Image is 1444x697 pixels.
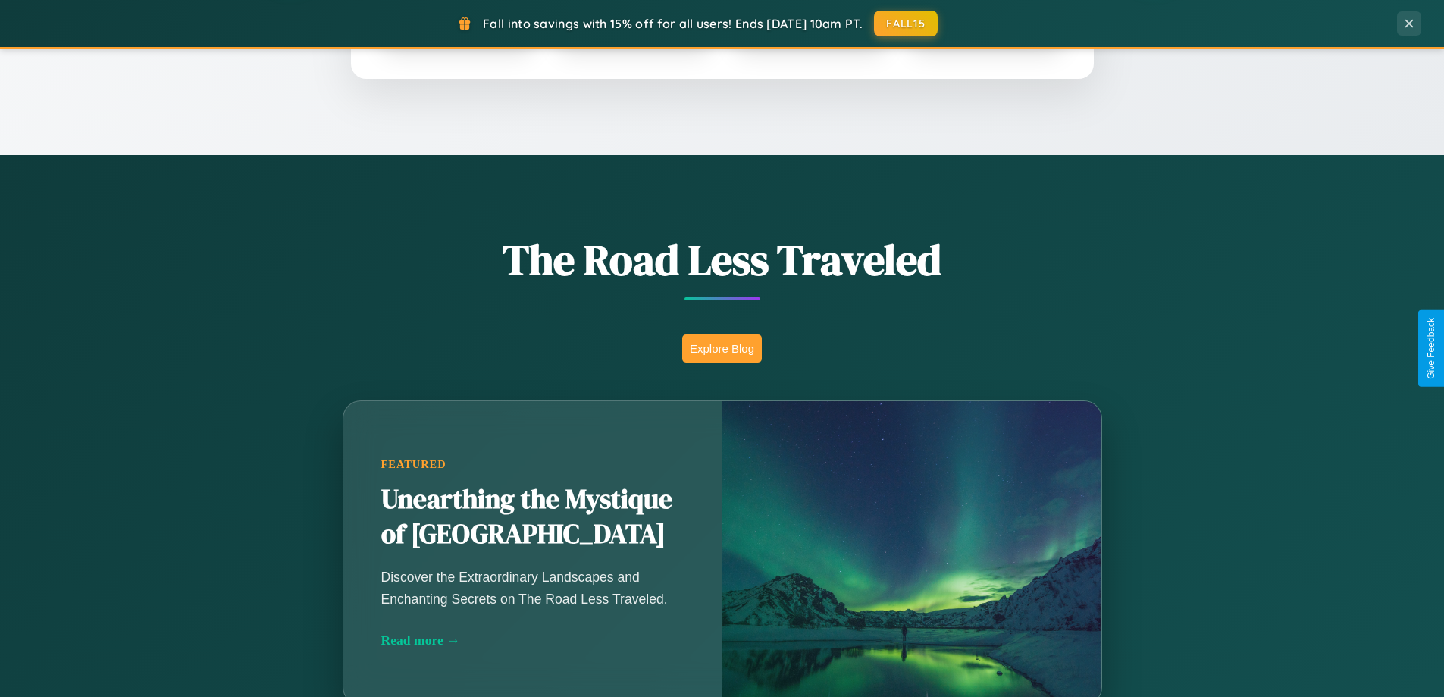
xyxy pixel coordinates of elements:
div: Give Feedback [1426,318,1436,379]
p: Discover the Extraordinary Landscapes and Enchanting Secrets on The Road Less Traveled. [381,567,684,609]
button: FALL15 [874,11,938,36]
span: Fall into savings with 15% off for all users! Ends [DATE] 10am PT. [483,16,863,31]
div: Featured [381,458,684,471]
div: Read more → [381,633,684,648]
h1: The Road Less Traveled [268,231,1177,289]
h2: Unearthing the Mystique of [GEOGRAPHIC_DATA] [381,482,684,552]
button: Explore Blog [682,334,762,363]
